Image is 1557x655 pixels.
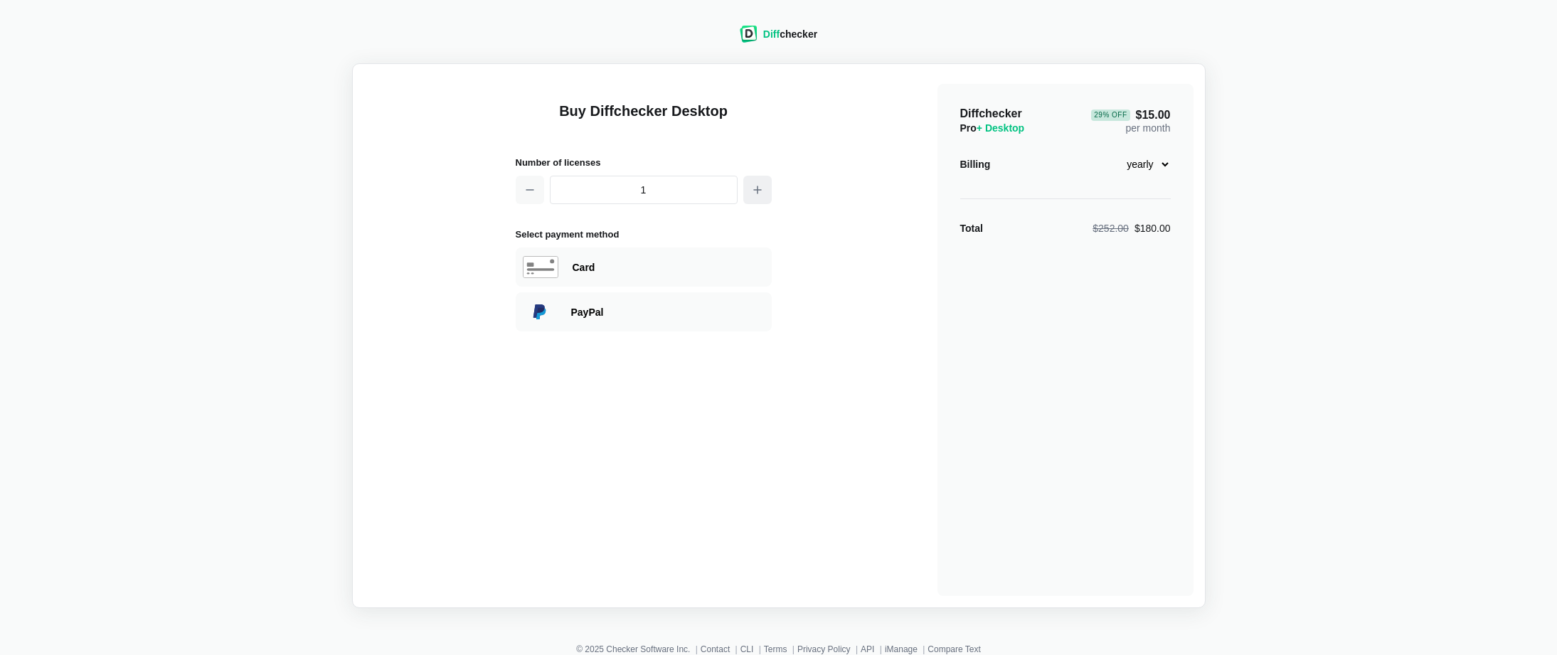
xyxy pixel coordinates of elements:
[740,644,754,654] a: CLI
[571,305,765,319] div: Paying with PayPal
[861,644,874,654] a: API
[960,107,1022,119] span: Diffchecker
[576,645,701,654] li: © 2025 Checker Software Inc.
[763,27,817,41] div: checker
[740,26,758,43] img: Diffchecker logo
[516,247,772,287] div: Paying with Card
[516,155,772,170] h2: Number of licenses
[797,644,851,654] a: Privacy Policy
[960,157,991,171] div: Billing
[1093,223,1129,234] span: $252.00
[885,644,918,654] a: iManage
[516,292,772,331] div: Paying with PayPal
[960,223,983,234] strong: Total
[516,227,772,242] h2: Select payment method
[960,122,1025,134] span: Pro
[573,260,765,275] div: Paying with Card
[740,33,817,45] a: Diffchecker logoDiffchecker
[701,644,730,654] a: Contact
[1091,107,1170,135] div: per month
[1091,110,1130,121] div: 29 % Off
[764,644,787,654] a: Terms
[1093,221,1170,235] div: $180.00
[763,28,780,40] span: Diff
[1091,110,1170,121] span: $15.00
[516,101,772,138] h1: Buy Diffchecker Desktop
[550,176,738,204] input: 1
[928,644,980,654] a: Compare Text
[977,122,1024,134] span: + Desktop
